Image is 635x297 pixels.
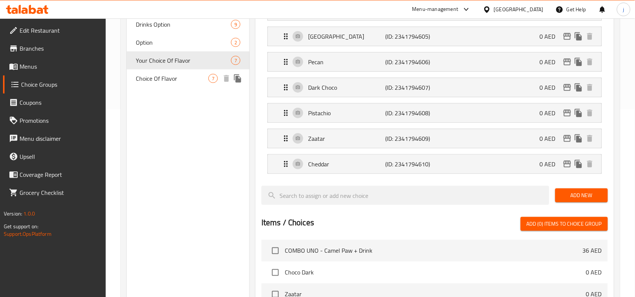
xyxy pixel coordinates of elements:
[555,188,608,202] button: Add New
[308,32,385,41] p: [GEOGRAPHIC_DATA]
[584,107,596,119] button: delete
[127,51,249,69] div: Your Choice Of Flavor7
[540,57,562,66] p: 0 AED
[494,5,544,14] div: [GEOGRAPHIC_DATA]
[136,38,231,47] span: Option
[540,160,562,169] p: 0 AED
[3,130,106,148] a: Menu disclaimer
[385,32,437,41] p: (ID: 2341794605)
[540,109,562,118] p: 0 AED
[562,82,573,93] button: edit
[385,83,437,92] p: (ID: 2341794607)
[3,148,106,166] a: Upsell
[20,44,100,53] span: Branches
[584,158,596,170] button: delete
[584,82,596,93] button: delete
[540,32,562,41] p: 0 AED
[561,191,602,200] span: Add New
[573,133,584,144] button: duplicate
[623,5,624,14] span: j
[562,31,573,42] button: edit
[127,15,249,33] div: Drinks Option9
[573,56,584,68] button: duplicate
[308,134,385,143] p: Zaatar
[136,56,231,65] span: Your Choice Of Flavor
[232,73,243,84] button: duplicate
[20,134,100,143] span: Menu disclaimer
[3,57,106,75] a: Menus
[562,158,573,170] button: edit
[527,219,602,229] span: Add (0) items to choice group
[385,160,437,169] p: (ID: 2341794610)
[20,170,100,179] span: Coverage Report
[3,166,106,184] a: Coverage Report
[412,5,459,14] div: Menu-management
[308,109,385,118] p: Pistachio
[261,100,608,126] li: Expand
[573,107,584,119] button: duplicate
[584,31,596,42] button: delete
[584,133,596,144] button: delete
[573,82,584,93] button: duplicate
[562,56,573,68] button: edit
[261,49,608,75] li: Expand
[586,268,602,277] p: 0 AED
[3,184,106,202] a: Grocery Checklist
[583,246,602,255] p: 36 AED
[231,21,240,28] span: 9
[308,57,385,66] p: Pecan
[261,186,549,205] input: search
[261,126,608,151] li: Expand
[21,80,100,89] span: Choice Groups
[3,21,106,39] a: Edit Restaurant
[20,26,100,35] span: Edit Restaurant
[584,56,596,68] button: delete
[208,74,218,83] div: Choices
[231,20,240,29] div: Choices
[268,129,602,148] div: Expand
[3,112,106,130] a: Promotions
[20,98,100,107] span: Coupons
[20,62,100,71] span: Menus
[267,243,283,259] span: Select choice
[261,151,608,177] li: Expand
[3,39,106,57] a: Branches
[268,104,602,122] div: Expand
[268,78,602,97] div: Expand
[268,27,602,46] div: Expand
[285,246,583,255] span: COMBO UNO - Camel Paw + Drink
[231,57,240,64] span: 7
[136,74,208,83] span: Choice Of Flavor
[3,75,106,93] a: Choice Groups
[4,209,22,219] span: Version:
[562,133,573,144] button: edit
[136,20,231,29] span: Drinks Option
[573,158,584,170] button: duplicate
[562,107,573,119] button: edit
[540,83,562,92] p: 0 AED
[268,155,602,173] div: Expand
[268,53,602,71] div: Expand
[308,83,385,92] p: Dark Choco
[231,38,240,47] div: Choices
[23,209,35,219] span: 1.0.0
[385,109,437,118] p: (ID: 2341794608)
[261,217,314,228] h2: Items / Choices
[20,152,100,161] span: Upsell
[221,73,232,84] button: delete
[573,31,584,42] button: duplicate
[127,33,249,51] div: Option2
[4,229,52,239] a: Support.OpsPlatform
[540,134,562,143] p: 0 AED
[267,265,283,280] span: Select choice
[285,268,586,277] span: Choco Dark
[3,93,106,112] a: Coupons
[385,57,437,66] p: (ID: 2341794606)
[521,217,608,231] button: Add (0) items to choice group
[261,75,608,100] li: Expand
[231,56,240,65] div: Choices
[231,39,240,46] span: 2
[385,134,437,143] p: (ID: 2341794609)
[127,69,249,87] div: Choice Of Flavor7deleteduplicate
[4,222,38,231] span: Get support on:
